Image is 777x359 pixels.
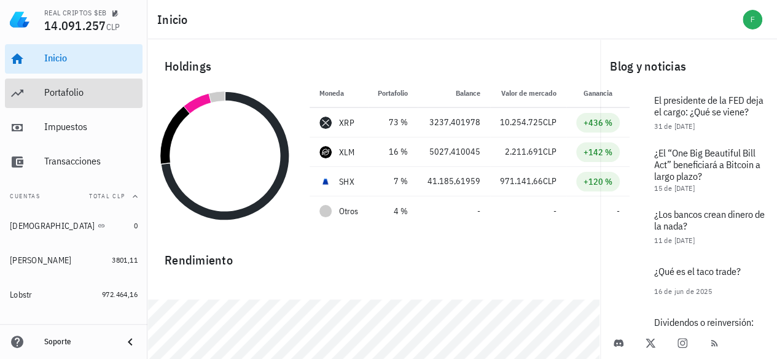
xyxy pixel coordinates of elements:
[339,176,354,188] div: SHX
[10,10,29,29] img: LedgiFi
[10,255,71,266] div: [PERSON_NAME]
[428,175,480,188] div: 41.185,61959
[500,176,543,187] span: 971.141,66
[584,117,612,129] div: +436 %
[134,221,138,230] span: 0
[10,221,95,231] div: [DEMOGRAPHIC_DATA]
[44,17,106,34] span: 14.091.257
[654,208,765,232] span: ¿Los bancos crean dinero de la nada?
[5,79,143,108] a: Portafolio
[155,241,593,270] div: Rendimiento
[44,337,113,347] div: Soporte
[10,324,36,334] div: Coin Ex
[44,155,138,167] div: Transacciones
[378,205,408,218] div: 4 %
[5,280,143,309] a: Lobstr 972.464,16
[339,146,354,158] div: XLM
[112,255,138,264] span: 3801,11
[428,145,480,158] div: 5027,410045
[319,176,332,188] div: SHX-icon
[600,86,777,140] a: El presidente de la FED deja el cargo: ¿Qué se viene? 31 de [DATE]
[490,79,566,108] th: Valor de mercado
[600,200,777,254] a: ¿Los bancos crean dinero de la nada? 11 de [DATE]
[654,183,695,193] span: 15 de [DATE]
[418,79,490,108] th: Balance
[44,8,106,18] div: REAL CRIPTOS $EB
[106,21,120,33] span: CLP
[600,254,777,308] a: ¿Qué es el taco trade? 16 de jun de 2025
[368,79,418,108] th: Portafolio
[310,79,368,108] th: Moneda
[600,47,777,86] div: Blog y noticias
[44,52,138,64] div: Inicio
[89,192,125,200] span: Total CLP
[543,176,556,187] span: CLP
[584,88,620,98] span: Ganancia
[600,140,777,200] a: ¿El “One Big Beautiful Bill Act” beneficiará a Bitcoin a largo plazo? 15 de [DATE]
[157,10,193,29] h1: Inicio
[378,145,408,158] div: 16 %
[339,205,358,218] span: Otros
[543,146,556,157] span: CLP
[378,116,408,129] div: 73 %
[654,287,712,296] span: 16 de jun de 2025
[5,245,143,275] a: [PERSON_NAME] 3801,11
[584,176,612,188] div: +120 %
[553,206,556,217] span: -
[155,47,593,86] div: Holdings
[5,211,143,241] a: [DEMOGRAPHIC_DATA] 0
[5,44,143,74] a: Inicio
[654,236,695,245] span: 11 de [DATE]
[654,122,695,131] span: 31 de [DATE]
[584,146,612,158] div: +142 %
[654,265,741,277] span: ¿Qué es el taco trade?
[5,113,143,142] a: Impuestos
[10,290,33,300] div: Lobstr
[743,10,762,29] div: avatar
[654,94,763,118] span: El presidente de la FED deja el cargo: ¿Qué se viene?
[477,206,480,217] span: -
[44,87,138,98] div: Portafolio
[5,182,143,211] button: CuentasTotal CLP
[339,117,354,129] div: XRP
[319,117,332,129] div: XRP-icon
[5,147,143,177] a: Transacciones
[378,175,408,188] div: 7 %
[505,146,543,157] span: 2.211.691
[102,290,138,299] span: 972.464,16
[428,116,480,129] div: 3237,401978
[654,147,760,182] span: ¿El “One Big Beautiful Bill Act” beneficiará a Bitcoin a largo plazo?
[44,121,138,133] div: Impuestos
[543,117,556,128] span: CLP
[319,146,332,158] div: XLM-icon
[5,314,143,344] a: Coin Ex
[500,117,543,128] span: 10.254.725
